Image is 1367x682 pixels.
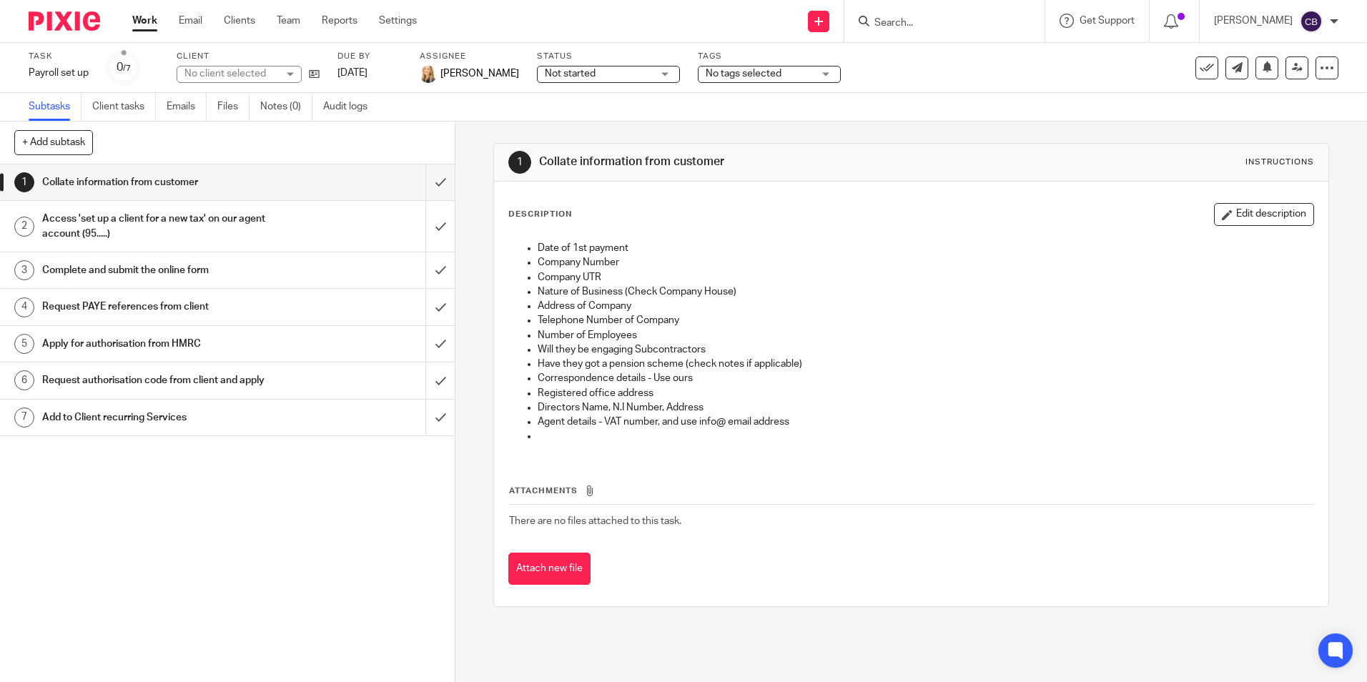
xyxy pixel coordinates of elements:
[1300,10,1323,33] img: svg%3E
[539,154,942,169] h1: Collate information from customer
[117,59,131,76] div: 0
[379,14,417,28] a: Settings
[509,516,681,526] span: There are no files attached to this task.
[509,487,578,495] span: Attachments
[706,69,781,79] span: No tags selected
[420,51,519,62] label: Assignee
[14,130,93,154] button: + Add subtask
[42,370,288,391] h1: Request authorisation code from client and apply
[538,299,1313,313] p: Address of Company
[1080,16,1135,26] span: Get Support
[545,69,596,79] span: Not started
[1214,203,1314,226] button: Edit description
[508,151,531,174] div: 1
[14,334,34,354] div: 5
[538,415,1313,429] p: Agent details - VAT number, and use info@ email address
[323,93,378,121] a: Audit logs
[277,14,300,28] a: Team
[29,11,100,31] img: Pixie
[184,66,277,81] div: No client selected
[538,313,1313,327] p: Telephone Number of Company
[42,407,288,428] h1: Add to Client recurring Services
[167,93,207,121] a: Emails
[177,51,320,62] label: Client
[260,93,312,121] a: Notes (0)
[538,357,1313,371] p: Have they got a pension scheme (check notes if applicable)
[14,172,34,192] div: 1
[538,342,1313,357] p: Will they be engaging Subcontractors
[538,255,1313,270] p: Company Number
[224,14,255,28] a: Clients
[14,297,34,317] div: 4
[538,386,1313,400] p: Registered office address
[538,371,1313,385] p: Correspondence details - Use ours
[537,51,680,62] label: Status
[42,333,288,355] h1: Apply for authorisation from HMRC
[14,260,34,280] div: 3
[873,17,1002,30] input: Search
[538,400,1313,415] p: Directors Name, N.I Number, Address
[14,217,34,237] div: 2
[337,51,402,62] label: Due by
[538,270,1313,285] p: Company UTR
[29,51,89,62] label: Task
[538,285,1313,299] p: Nature of Business (Check Company House)
[440,66,519,81] span: [PERSON_NAME]
[1245,157,1314,168] div: Instructions
[508,553,591,585] button: Attach new file
[42,172,288,193] h1: Collate information from customer
[123,64,131,72] small: /7
[92,93,156,121] a: Client tasks
[42,260,288,281] h1: Complete and submit the online form
[179,14,202,28] a: Email
[42,296,288,317] h1: Request PAYE references from client
[1214,14,1293,28] p: [PERSON_NAME]
[420,66,437,83] img: Headshot%20White%20Background.jpg
[14,370,34,390] div: 6
[508,209,572,220] p: Description
[14,407,34,428] div: 7
[42,208,288,244] h1: Access 'set up a client for a new tax' on our agent account (95.....)
[29,93,82,121] a: Subtasks
[217,93,250,121] a: Files
[337,68,367,78] span: [DATE]
[322,14,357,28] a: Reports
[698,51,841,62] label: Tags
[132,14,157,28] a: Work
[538,241,1313,255] p: Date of 1st payment
[29,66,89,80] div: Payroll set up
[538,328,1313,342] p: Number of Employees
